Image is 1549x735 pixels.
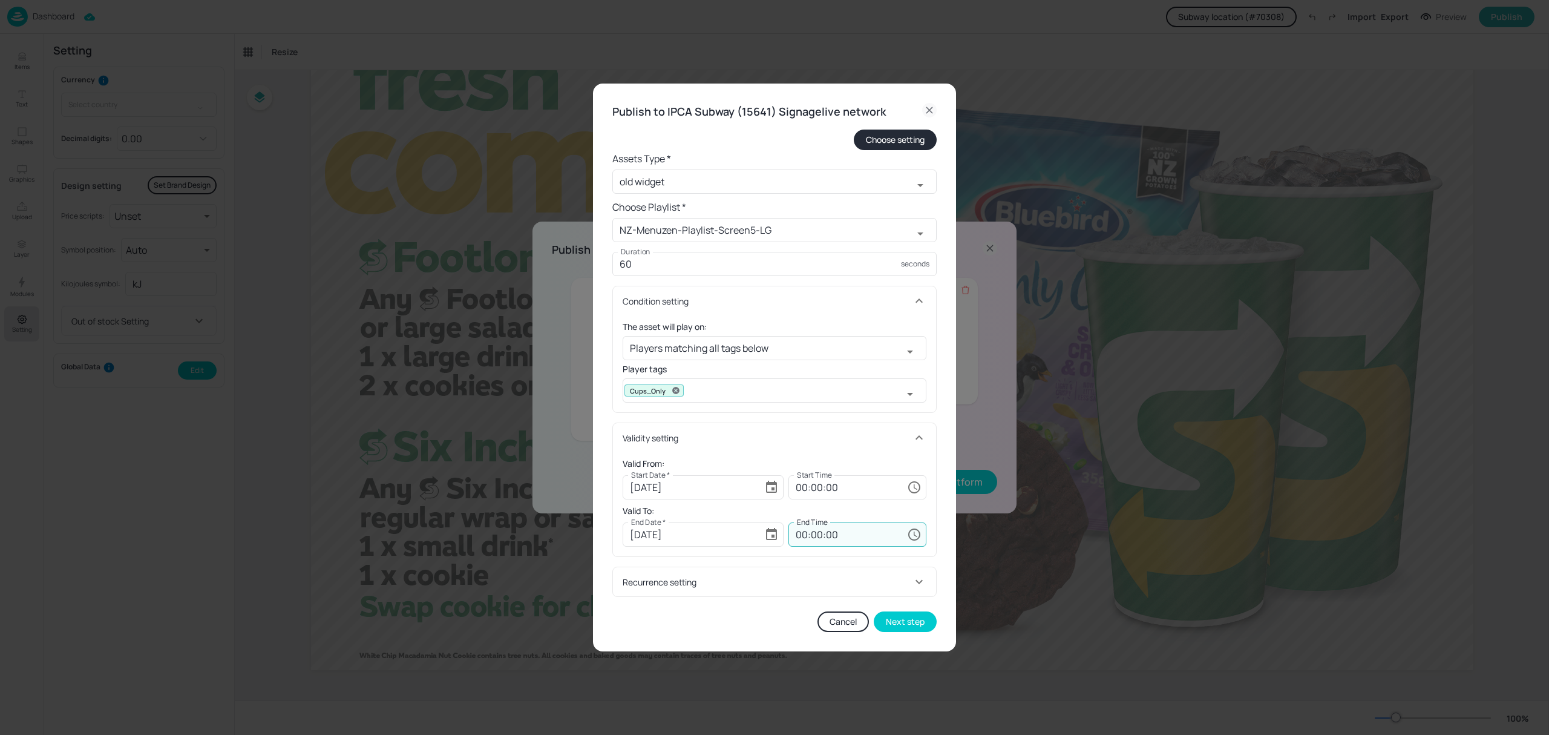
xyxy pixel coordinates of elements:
button: Open [908,222,932,246]
label: Start Date * [631,470,670,480]
div: Recurrence setting [613,567,936,596]
h6: Publish to IPCA Subway (15641) Signagelive network [612,103,886,120]
h6: Player tags [623,363,926,376]
span: Cups_Only [625,384,670,398]
button: Choose time, selected time is 12:00 AM [902,522,926,547]
div: Recurrence setting [623,576,912,588]
label: End Date * [631,517,666,527]
div: Condition setting [613,286,936,315]
p: seconds [901,260,929,268]
button: Cancel [817,611,869,632]
button: Open [908,173,932,197]
button: Next step [874,611,937,632]
button: Choose time, selected time is 12:00 AM [902,475,926,499]
div: Cups_Only [624,384,684,397]
button: Choose date, selected date is Oct 7, 2025 [759,522,784,547]
h6: Choose Playlist * [612,199,937,216]
label: End Time [797,517,828,527]
input: YYYY-MM-DD [623,522,733,547]
h6: Valid To: [623,504,926,518]
button: Open [898,382,922,406]
div: Condition setting [623,295,912,308]
label: Duration [621,246,650,257]
h6: Assets Type * [612,150,937,167]
input: hh:mm:ss [788,475,902,499]
h6: The asset will play on: [623,320,926,334]
div: Validity setting [613,423,936,452]
button: Choose setting [854,130,937,150]
input: YYYY-MM-DD [623,475,733,499]
div: Validity setting [623,432,912,444]
label: Start Time [797,470,832,480]
button: Choose date, selected date is Sep 9, 2025 [759,475,784,499]
h6: Valid From: [623,457,926,470]
input: hh:mm:ss [788,522,902,547]
button: Open [898,340,922,364]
